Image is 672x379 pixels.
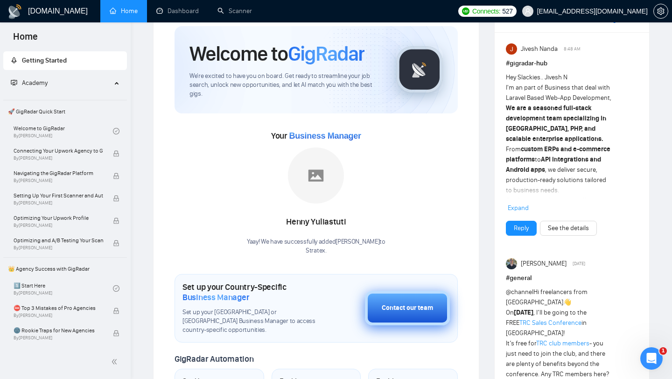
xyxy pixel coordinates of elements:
[521,44,558,54] span: Jivesh Nanda
[573,260,585,268] span: [DATE]
[14,236,103,245] span: Optimizing and A/B Testing Your Scanner for Better Results
[653,4,668,19] button: setting
[506,258,517,269] img: Viktor Ostashevskyi
[506,43,517,55] img: Jivesh Nanda
[514,309,533,316] strong: [DATE]
[11,57,17,63] span: rocket
[14,213,103,223] span: Optimizing Your Upwork Profile
[182,292,249,302] span: Business Manager
[288,41,364,66] span: GigRadar
[521,259,567,269] span: [PERSON_NAME]
[247,246,385,255] p: Stratex .
[113,173,119,179] span: lock
[110,7,138,15] a: homeHome
[502,6,512,16] span: 527
[14,178,103,183] span: By [PERSON_NAME]
[14,326,103,335] span: 🌚 Rookie Traps for New Agencies
[14,200,103,206] span: By [PERSON_NAME]
[217,7,252,15] a: searchScanner
[22,79,48,87] span: Academy
[4,260,126,278] span: 👑 Agency Success with GigRadar
[519,319,581,327] a: TRC Sales Conference
[175,354,253,364] span: GigRadar Automation
[640,347,663,370] iframe: Intercom live chat
[548,223,589,233] a: See the details
[182,308,318,335] span: Set up your [GEOGRAPHIC_DATA] or [GEOGRAPHIC_DATA] Business Manager to access country-specific op...
[247,214,385,230] div: Henny Yuliastuti
[14,155,103,161] span: By [PERSON_NAME]
[563,298,571,306] span: 👋
[506,273,638,283] h1: # general
[156,7,199,15] a: dashboardDashboard
[113,285,119,292] span: check-circle
[189,72,381,98] span: We're excited to have you on board. Get ready to streamline your job search, unlock new opportuni...
[288,147,344,204] img: placeholder.png
[506,155,601,174] strong: API integrations and Android apps
[14,191,103,200] span: Setting Up Your First Scanner and Auto-Bidder
[506,145,610,163] strong: custom ERPs and e-commerce platforms
[506,221,537,236] button: Reply
[11,79,48,87] span: Academy
[506,197,608,225] strong: long-term client partnerships, reliable delivery, and growth-driven development
[14,245,103,251] span: By [PERSON_NAME]
[14,335,103,341] span: By [PERSON_NAME]
[14,146,103,155] span: Connecting Your Upwork Agency to GigRadar
[4,102,126,121] span: 🚀 GigRadar Quick Start
[540,221,597,236] button: See the details
[22,56,67,64] span: Getting Started
[365,291,450,325] button: Contact our team
[462,7,469,15] img: upwork-logo.png
[536,339,589,347] a: TRC club members
[14,168,103,178] span: Navigating the GigRadar Platform
[3,51,127,70] li: Getting Started
[289,131,361,140] span: Business Manager
[6,30,45,49] span: Home
[113,240,119,246] span: lock
[111,357,120,366] span: double-left
[506,58,638,69] h1: # gigradar-hub
[506,288,533,296] span: @channel
[11,79,17,86] span: fund-projection-screen
[271,131,361,141] span: Your
[508,204,529,212] span: Expand
[382,303,433,313] div: Contact our team
[113,330,119,337] span: lock
[472,6,500,16] span: Connects:
[396,46,443,93] img: gigradar-logo.png
[514,223,529,233] a: Reply
[14,278,113,299] a: 1️⃣ Start HereBy[PERSON_NAME]
[113,195,119,202] span: lock
[14,121,113,141] a: Welcome to GigRadarBy[PERSON_NAME]
[14,313,103,318] span: By [PERSON_NAME]
[7,4,22,19] img: logo
[113,128,119,134] span: check-circle
[659,347,667,355] span: 1
[653,7,668,15] a: setting
[247,238,385,255] div: Yaay! We have successfully added [PERSON_NAME] to
[113,218,119,224] span: lock
[654,7,668,15] span: setting
[113,150,119,157] span: lock
[525,8,531,14] span: user
[564,45,581,53] span: 8:48 AM
[506,104,606,143] strong: We are a seasoned full-stack development team specializing in [GEOGRAPHIC_DATA], PHP, and scalabl...
[113,308,119,314] span: lock
[14,223,103,228] span: By [PERSON_NAME]
[14,303,103,313] span: ⛔ Top 3 Mistakes of Pro Agencies
[189,41,364,66] h1: Welcome to
[182,282,318,302] h1: Set up your Country-Specific
[506,72,612,319] div: Hey Slackies.. Jivesh N I'm an part of Business that deal with Laravel Based Web-App Development,...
